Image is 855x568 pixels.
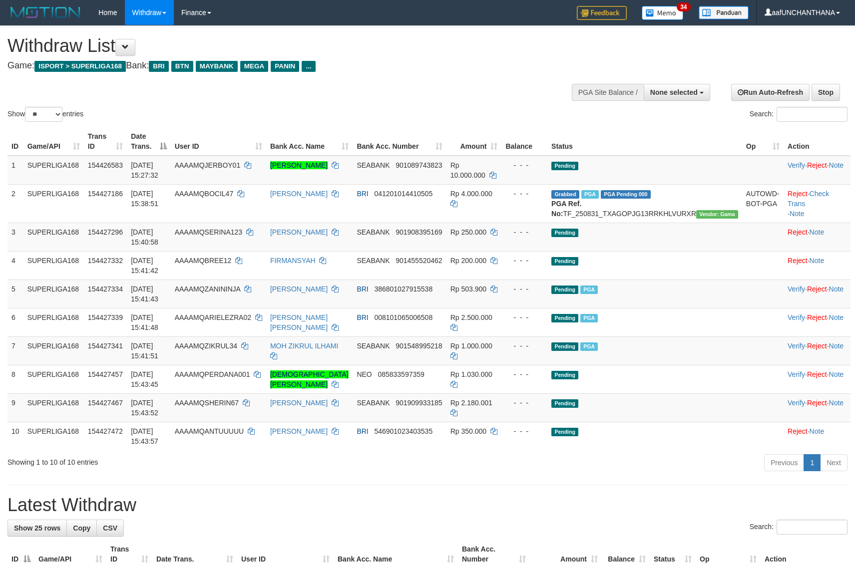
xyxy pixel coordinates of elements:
td: · [784,422,851,450]
span: AAAAMQSHERIN67 [175,399,239,407]
span: Copy 901089743823 to clipboard [396,161,442,169]
a: Verify [788,399,805,407]
a: [PERSON_NAME] [270,399,328,407]
span: [DATE] 15:41:42 [131,257,158,275]
span: AAAAMQANTUUUUU [175,427,244,435]
td: 3 [7,223,23,251]
span: AAAAMQZANININJA [175,285,240,293]
th: ID [7,127,23,156]
span: SEABANK [357,342,390,350]
span: Vendor URL: https://trx31.1velocity.biz [696,210,738,219]
td: 1 [7,156,23,185]
span: 154427341 [88,342,123,350]
input: Search: [777,520,848,535]
td: · [784,251,851,280]
td: · · [784,336,851,365]
label: Show entries [7,107,83,122]
td: 9 [7,393,23,422]
span: Rp 250.000 [450,228,486,236]
span: ... [302,61,315,72]
a: Previous [764,454,804,471]
a: Note [810,427,825,435]
span: Grabbed [551,190,579,199]
td: SUPERLIGA168 [23,422,84,450]
select: Showentries [25,107,62,122]
th: Action [784,127,851,156]
td: 4 [7,251,23,280]
a: Show 25 rows [7,520,67,537]
span: CSV [103,524,117,532]
a: Reject [788,228,808,236]
span: [DATE] 15:40:58 [131,228,158,246]
b: PGA Ref. No: [551,200,581,218]
span: Rp 2.180.001 [450,399,492,407]
td: · · [784,280,851,308]
span: Copy 085833597359 to clipboard [378,370,424,378]
span: 154427186 [88,190,123,198]
a: Note [829,370,844,378]
span: BRI [357,285,368,293]
span: Rp 350.000 [450,427,486,435]
span: [DATE] 15:43:45 [131,370,158,388]
a: Verify [788,370,805,378]
span: AAAAMQJERBOY01 [175,161,241,169]
td: 2 [7,184,23,223]
a: MOH ZIKRUL ILHAMI [270,342,338,350]
span: Copy 901908395169 to clipboard [396,228,442,236]
div: Showing 1 to 10 of 10 entries [7,453,349,467]
span: Rp 4.000.000 [450,190,492,198]
a: Stop [812,84,840,101]
span: [DATE] 15:43:57 [131,427,158,445]
span: Pending [551,399,578,408]
div: - - - [505,256,543,266]
td: SUPERLIGA168 [23,280,84,308]
div: PGA Site Balance / [572,84,644,101]
div: - - - [505,284,543,294]
span: SEABANK [357,257,390,265]
img: Button%20Memo.svg [642,6,684,20]
span: ISPORT > SUPERLIGA168 [34,61,126,72]
span: Copy 901909933185 to clipboard [396,399,442,407]
img: Feedback.jpg [577,6,627,20]
td: 10 [7,422,23,450]
span: Rp 503.900 [450,285,486,293]
th: Balance [501,127,547,156]
a: Note [829,399,844,407]
span: BRI [357,427,368,435]
td: SUPERLIGA168 [23,156,84,185]
label: Search: [750,107,848,122]
span: BTN [171,61,193,72]
span: 154427334 [88,285,123,293]
span: SEABANK [357,228,390,236]
td: 5 [7,280,23,308]
div: - - - [505,160,543,170]
td: · · [784,393,851,422]
td: 7 [7,336,23,365]
a: Reject [807,399,827,407]
span: [DATE] 15:27:32 [131,161,158,179]
td: 6 [7,308,23,336]
span: 154427296 [88,228,123,236]
span: 154426583 [88,161,123,169]
a: Reject [807,161,827,169]
span: AAAAMQBREE12 [175,257,232,265]
a: Verify [788,285,805,293]
th: Op: activate to sort column ascending [742,127,784,156]
a: [PERSON_NAME] [270,285,328,293]
span: [DATE] 15:41:51 [131,342,158,360]
span: NEO [357,370,372,378]
span: BRI [357,313,368,321]
span: 34 [677,2,690,11]
span: 154427332 [88,257,123,265]
h1: Withdraw List [7,36,560,56]
a: Note [810,257,825,265]
span: Copy 041201014410505 to clipboard [374,190,432,198]
span: [DATE] 15:43:52 [131,399,158,417]
span: Pending [551,371,578,379]
a: Reject [807,370,827,378]
span: AAAAMQARIELEZRA02 [175,313,251,321]
td: · · [784,308,851,336]
span: Copy 008101065006508 to clipboard [374,313,432,321]
span: Rp 10.000.000 [450,161,485,179]
span: Rp 2.500.000 [450,313,492,321]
